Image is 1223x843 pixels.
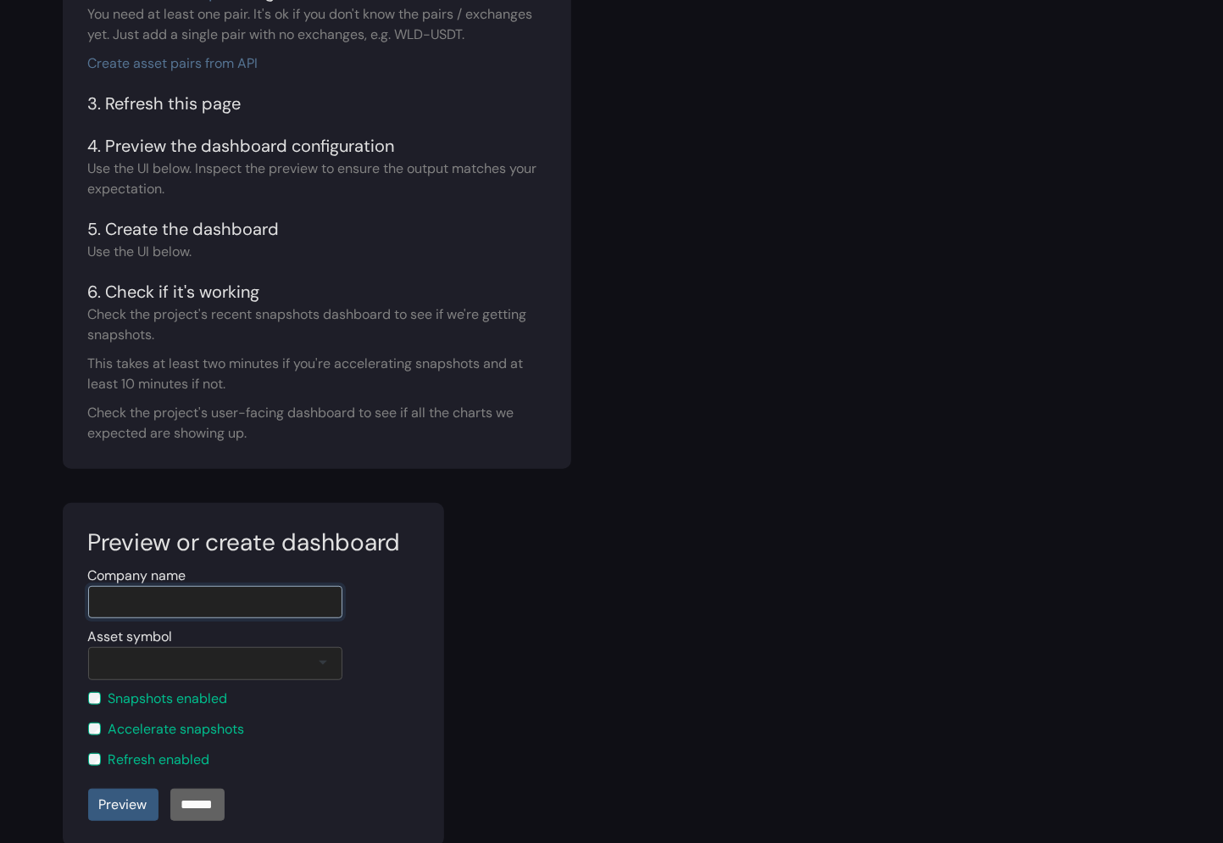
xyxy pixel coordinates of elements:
[88,242,546,262] div: Use the UI below.
[88,627,173,647] label: Asset symbol
[108,689,228,709] label: Snapshots enabled
[88,403,546,444] div: Check the project's user-facing dashboard to see if all the charts we expected are showing up.
[88,304,546,345] div: Check the project's recent snapshots dashboard to see if we're getting snapshots.
[88,789,158,821] div: Preview
[88,566,186,586] label: Company name
[88,91,546,116] div: 3. Refresh this page
[88,528,419,557] h3: Preview or create dashboard
[88,133,546,159] div: 4. Preview the dashboard configuration
[88,354,546,394] div: This takes at least two minutes if you're accelerating snapshots and at least 10 minutes if not.
[88,4,546,74] div: You need at least one pair. It's ok if you don't know the pairs / exchanges yet. Just add a singl...
[88,279,546,304] div: 6. Check if it's working
[108,719,245,740] label: Accelerate snapshots
[88,216,546,242] div: 5. Create the dashboard
[108,750,210,770] label: Refresh enabled
[88,54,258,72] a: Create asset pairs from API
[88,159,546,199] div: Use the UI below. Inspect the preview to ensure the output matches your expectation.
